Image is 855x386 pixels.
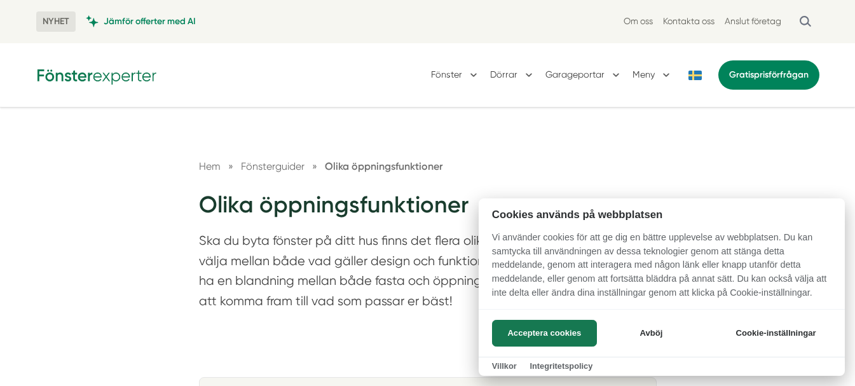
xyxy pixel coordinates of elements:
p: Vi använder cookies för att ge dig en bättre upplevelse av webbplatsen. Du kan samtycka till anvä... [479,231,845,308]
a: Villkor [492,361,517,371]
button: Acceptera cookies [492,320,597,347]
button: Avböj [601,320,702,347]
a: Integritetspolicy [530,361,592,371]
h2: Cookies används på webbplatsen [479,209,845,221]
button: Cookie-inställningar [720,320,831,347]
